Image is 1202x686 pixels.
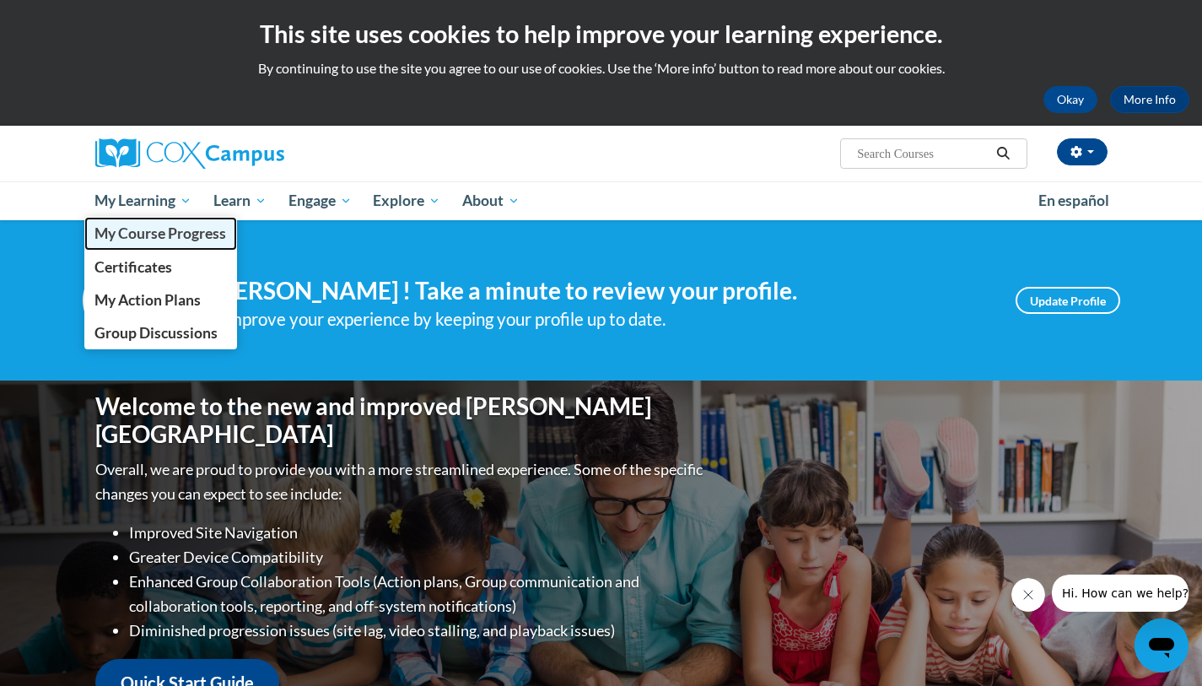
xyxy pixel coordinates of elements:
[95,457,707,506] p: Overall, we are proud to provide you with a more streamlined experience. Some of the specific cha...
[1043,86,1097,113] button: Okay
[184,277,990,305] h4: Hi [PERSON_NAME] ! Take a minute to review your profile.
[1027,183,1120,219] a: En español
[129,570,707,618] li: Enhanced Group Collaboration Tools (Action plans, Group communication and collaboration tools, re...
[129,521,707,545] li: Improved Site Navigation
[373,191,440,211] span: Explore
[184,305,990,333] div: Help improve your experience by keeping your profile up to date.
[84,284,238,316] a: My Action Plans
[129,618,707,643] li: Diminished progression issues (site lag, video stalling, and playback issues)
[94,224,226,242] span: My Course Progress
[362,181,451,220] a: Explore
[13,59,1189,78] p: By continuing to use the site you agree to our use of cookies. Use the ‘More info’ button to read...
[855,143,990,164] input: Search Courses
[84,217,238,250] a: My Course Progress
[1011,578,1045,612] iframe: Close message
[1057,138,1108,165] button: Account Settings
[94,258,172,276] span: Certificates
[213,191,267,211] span: Learn
[278,181,363,220] a: Engage
[990,143,1016,164] button: Search
[129,545,707,570] li: Greater Device Compatibility
[451,181,531,220] a: About
[13,17,1189,51] h2: This site uses cookies to help improve your learning experience.
[202,181,278,220] a: Learn
[288,191,352,211] span: Engage
[1016,287,1120,314] a: Update Profile
[94,291,201,309] span: My Action Plans
[95,392,707,449] h1: Welcome to the new and improved [PERSON_NAME][GEOGRAPHIC_DATA]
[84,251,238,284] a: Certificates
[1052,575,1189,612] iframe: Message from company
[95,138,284,169] img: Cox Campus
[1135,618,1189,672] iframe: Button to launch messaging window
[84,316,238,349] a: Group Discussions
[1038,192,1109,209] span: En español
[84,181,203,220] a: My Learning
[83,262,159,338] img: Profile Image
[1110,86,1189,113] a: More Info
[70,181,1133,220] div: Main menu
[462,191,520,211] span: About
[94,324,218,342] span: Group Discussions
[94,191,191,211] span: My Learning
[95,138,416,169] a: Cox Campus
